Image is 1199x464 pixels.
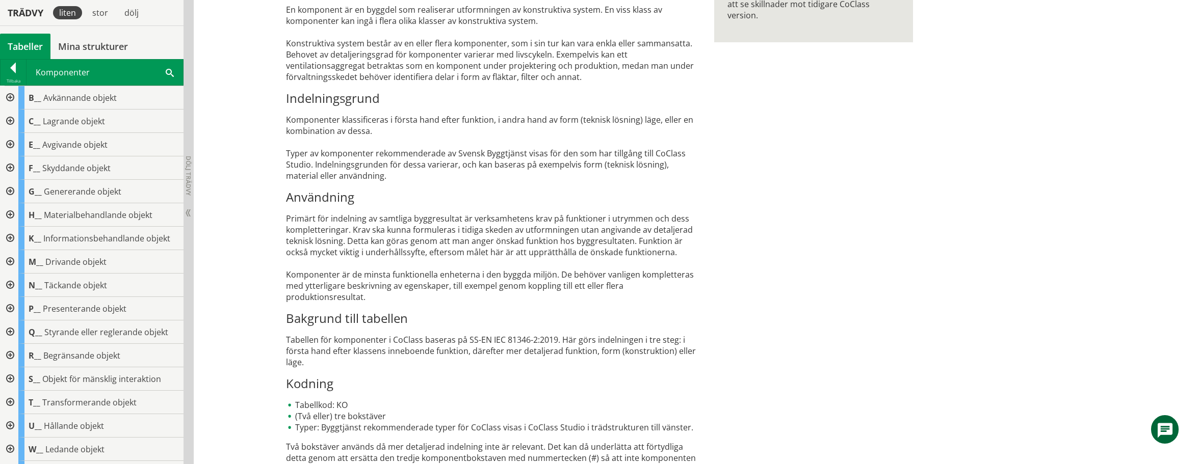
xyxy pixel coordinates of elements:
[29,373,40,385] span: S__
[29,92,41,103] span: B__
[44,186,121,197] span: Genererande objekt
[29,420,42,431] span: U__
[45,444,105,455] span: Ledande objekt
[29,162,40,174] span: F__
[45,256,107,267] span: Drivande objekt
[29,116,41,127] span: C__
[29,256,43,267] span: M__
[42,397,137,408] span: Transformerande objekt
[118,6,145,19] div: dölj
[43,233,170,244] span: Informationsbehandlande objekt
[29,209,42,221] span: H__
[53,6,82,19] div: liten
[44,280,107,291] span: Täckande objekt
[286,311,698,326] h3: Bakgrund till tabellen
[166,67,174,77] span: Sök i tabellen
[42,139,108,150] span: Avgivande objekt
[29,280,42,291] span: N__
[29,397,40,408] span: T__
[42,373,161,385] span: Objekt för mänsklig interaktion
[43,116,105,127] span: Lagrande objekt
[42,162,111,174] span: Skyddande objekt
[27,60,183,85] div: Komponenter
[29,326,42,338] span: Q__
[29,350,41,361] span: R__
[184,156,193,196] span: Dölj trädvy
[286,376,698,391] h3: Kodning
[50,34,136,59] a: Mina strukturer
[29,444,43,455] span: W__
[1,77,26,85] div: Tillbaka
[286,399,698,411] li: Tabellkod: KO
[2,7,49,18] div: Trädvy
[43,350,120,361] span: Begränsande objekt
[286,422,698,433] li: Typer: Byggtjänst rekommenderade typer för CoClass visas i CoClass Studio i trädstrukturen till v...
[44,209,152,221] span: Materialbehandlande objekt
[29,139,40,150] span: E__
[29,303,41,314] span: P__
[44,326,168,338] span: Styrande eller reglerande objekt
[29,186,42,197] span: G__
[86,6,114,19] div: stor
[43,92,117,103] span: Avkännande objekt
[286,91,698,106] h3: Indelningsgrund
[286,411,698,422] li: (Två eller) tre bokstäver
[29,233,41,244] span: K__
[44,420,104,431] span: Hållande objekt
[286,189,698,205] h3: Användning
[43,303,126,314] span: Presenterande objekt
